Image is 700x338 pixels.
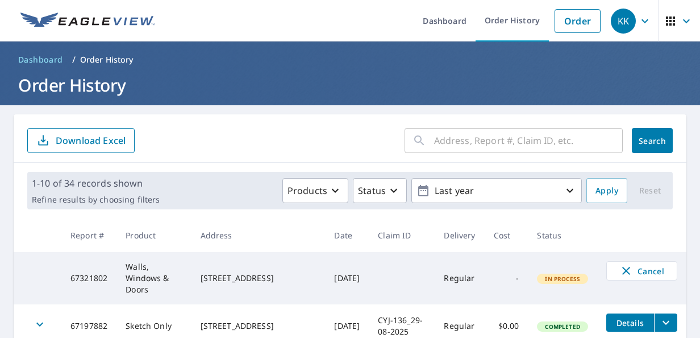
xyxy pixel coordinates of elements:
span: Completed [538,323,586,331]
th: Product [116,219,191,252]
th: Delivery [435,219,484,252]
td: Regular [435,252,484,304]
img: EV Logo [20,13,155,30]
button: Search [632,128,673,153]
span: Cancel [618,264,665,278]
span: Apply [595,184,618,198]
a: Order [555,9,601,33]
button: Status [353,178,407,203]
button: Download Excel [27,128,135,153]
button: detailsBtn-67197882 [606,314,654,332]
p: Download Excel [56,134,126,147]
td: - [485,252,528,304]
p: Status [358,184,386,197]
button: Last year [411,178,582,203]
li: / [72,53,76,67]
th: Address [191,219,326,252]
button: filesDropdownBtn-67197882 [654,314,677,332]
p: Last year [430,181,563,201]
p: 1-10 of 34 records shown [32,176,160,190]
td: Walls, Windows & Doors [116,252,191,304]
span: Dashboard [18,54,63,65]
th: Report # [61,219,116,252]
button: Products [282,178,348,203]
h1: Order History [14,73,686,97]
input: Address, Report #, Claim ID, etc. [434,125,623,156]
span: Search [641,135,664,146]
p: Refine results by choosing filters [32,195,160,205]
td: 67321802 [61,252,116,304]
div: [STREET_ADDRESS] [201,320,316,332]
div: [STREET_ADDRESS] [201,273,316,284]
div: KK [611,9,636,34]
span: In Process [538,275,587,283]
th: Claim ID [369,219,435,252]
th: Date [325,219,369,252]
nav: breadcrumb [14,51,686,69]
th: Status [528,219,597,252]
a: Dashboard [14,51,68,69]
button: Apply [586,178,627,203]
span: Details [613,318,647,328]
button: Cancel [606,261,677,281]
p: Products [287,184,327,197]
td: [DATE] [325,252,369,304]
th: Cost [485,219,528,252]
p: Order History [80,54,134,65]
